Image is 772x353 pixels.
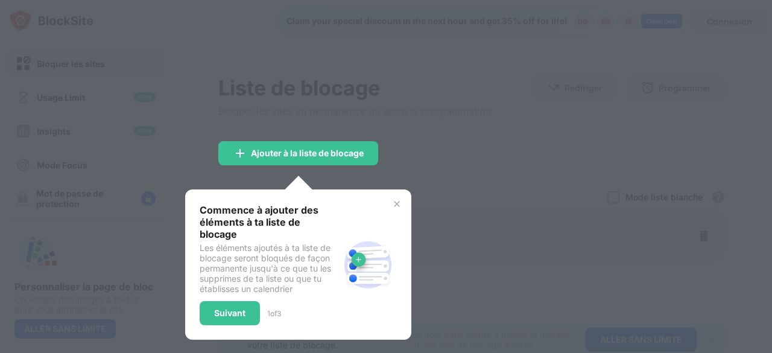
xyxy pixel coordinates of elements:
[339,236,397,294] img: block-site.svg
[200,204,339,240] div: Commence à ajouter des éléments à ta liste de blocage
[214,308,245,318] div: Suivant
[251,148,364,158] div: Ajouter à la liste de blocage
[200,243,339,294] div: Les éléments ajoutés à ta liste de blocage seront bloqués de façon permanente jusqu'à ce que tu l...
[267,309,281,318] div: 1 of 3
[392,199,402,209] img: x-button.svg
